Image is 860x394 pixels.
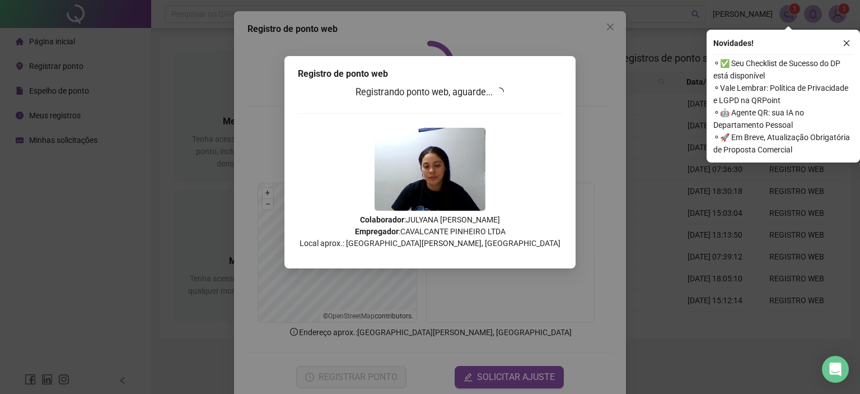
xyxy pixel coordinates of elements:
[713,131,853,156] span: ⚬ 🚀 Em Breve, Atualização Obrigatória de Proposta Comercial
[298,85,562,100] h3: Registrando ponto web, aguarde...
[713,106,853,131] span: ⚬ 🤖 Agente QR: sua IA no Departamento Pessoal
[713,82,853,106] span: ⚬ Vale Lembrar: Política de Privacidade e LGPD na QRPoint
[298,67,562,81] div: Registro de ponto web
[355,227,399,236] strong: Empregador
[843,39,850,47] span: close
[713,37,754,49] span: Novidades !
[375,128,485,211] img: 2Q==
[822,356,849,383] div: Open Intercom Messenger
[713,57,853,82] span: ⚬ ✅ Seu Checklist de Sucesso do DP está disponível
[298,214,562,249] p: : JULYANA [PERSON_NAME] : CAVALCANTE PINHEIRO LTDA Local aprox.: [GEOGRAPHIC_DATA][PERSON_NAME], ...
[360,215,404,224] strong: Colaborador
[495,87,504,96] span: loading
